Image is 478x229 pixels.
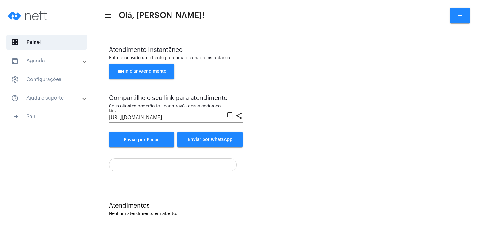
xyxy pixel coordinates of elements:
div: Entre e convide um cliente para uma chamada instantânea. [109,56,462,61]
button: Enviar por WhatsApp [177,132,243,147]
span: Enviar por E-mail [124,138,160,142]
mat-icon: sidenav icon [11,113,19,120]
span: Configurações [6,72,87,87]
div: Seus clientes poderão te ligar através desse endereço. [109,104,243,109]
span: Sair [6,109,87,124]
span: sidenav icon [11,76,19,83]
mat-icon: videocam [117,68,124,75]
span: Olá, [PERSON_NAME]! [119,11,204,20]
div: Compartilhe o seu link para atendimento [109,95,243,101]
mat-expansion-panel-header: sidenav iconAjuda e suporte [4,91,93,106]
div: Atendimento Instantâneo [109,47,462,53]
mat-icon: sidenav icon [11,57,19,65]
mat-icon: share [235,112,243,119]
div: Atendimentos [109,202,462,209]
mat-icon: content_copy [227,112,234,119]
div: Nenhum atendimento em aberto. [109,212,462,216]
a: Enviar por E-mail [109,132,174,147]
mat-panel-title: Ajuda e suporte [11,94,83,102]
mat-icon: add [456,12,464,19]
mat-panel-title: Agenda [11,57,83,65]
span: Iniciar Atendimento [117,69,166,74]
mat-expansion-panel-header: sidenav iconAgenda [4,53,93,68]
span: sidenav icon [11,38,19,46]
button: Iniciar Atendimento [109,64,174,79]
img: logo-neft-novo-2.png [5,3,52,28]
mat-icon: sidenav icon [105,12,111,20]
mat-icon: sidenav icon [11,94,19,102]
span: Painel [6,35,87,50]
span: Enviar por WhatsApp [188,137,232,142]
